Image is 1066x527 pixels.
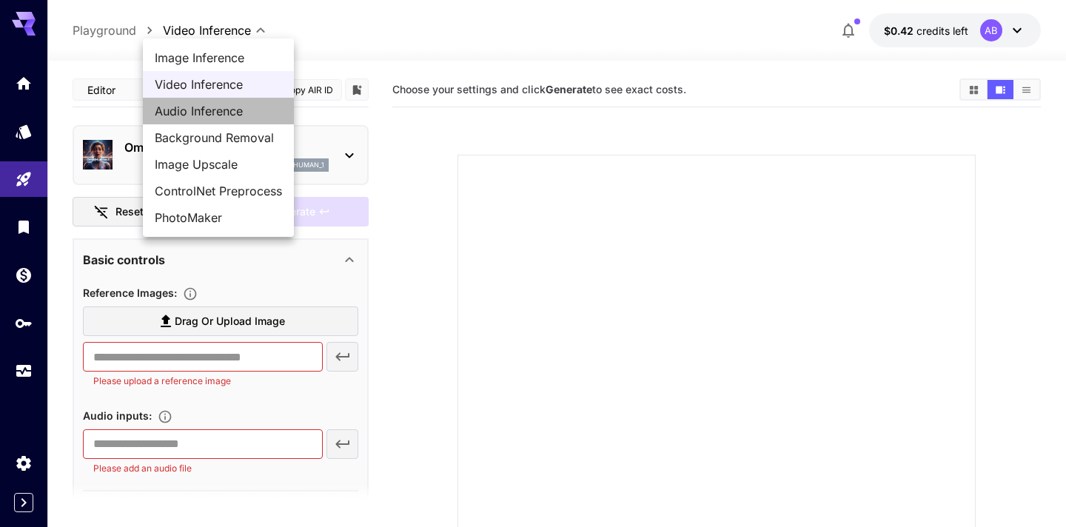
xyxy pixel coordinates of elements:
span: Image Inference [155,49,282,67]
span: Background Removal [155,129,282,147]
div: Widget de chat [992,456,1066,527]
iframe: Chat Widget [992,456,1066,527]
span: Image Upscale [155,155,282,173]
span: PhotoMaker [155,209,282,226]
span: Video Inference [155,75,282,93]
span: Audio Inference [155,102,282,120]
span: ControlNet Preprocess [155,182,282,200]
